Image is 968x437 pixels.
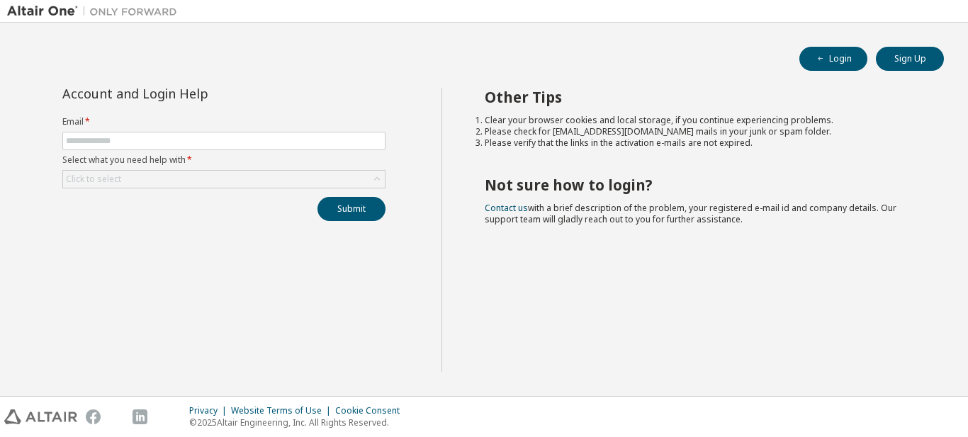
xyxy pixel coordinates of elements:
button: Sign Up [876,47,944,71]
div: Click to select [66,174,121,185]
img: Altair One [7,4,184,18]
div: Click to select [63,171,385,188]
img: altair_logo.svg [4,409,77,424]
label: Select what you need help with [62,154,385,166]
div: Account and Login Help [62,88,321,99]
button: Submit [317,197,385,221]
li: Please verify that the links in the activation e-mails are not expired. [485,137,919,149]
h2: Other Tips [485,88,919,106]
img: facebook.svg [86,409,101,424]
li: Please check for [EMAIL_ADDRESS][DOMAIN_NAME] mails in your junk or spam folder. [485,126,919,137]
a: Contact us [485,202,528,214]
div: Privacy [189,405,231,416]
img: linkedin.svg [133,409,147,424]
p: © 2025 Altair Engineering, Inc. All Rights Reserved. [189,416,408,429]
div: Website Terms of Use [231,405,335,416]
li: Clear your browser cookies and local storage, if you continue experiencing problems. [485,115,919,126]
button: Login [799,47,867,71]
h2: Not sure how to login? [485,176,919,194]
div: Cookie Consent [335,405,408,416]
label: Email [62,116,385,127]
span: with a brief description of the problem, your registered e-mail id and company details. Our suppo... [485,202,896,225]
